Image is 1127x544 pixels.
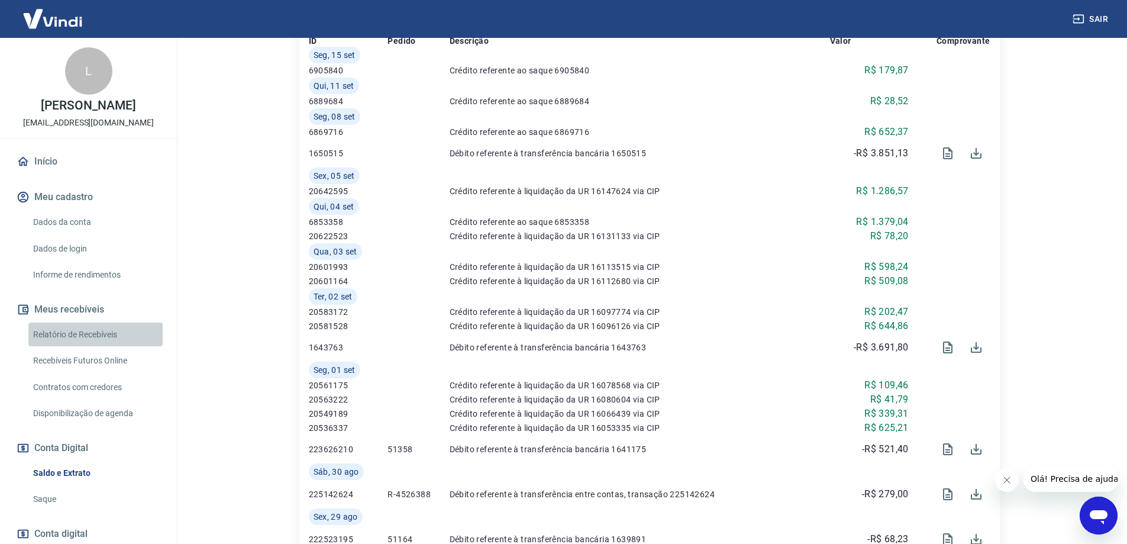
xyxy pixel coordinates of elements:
p: 20563222 [309,394,388,405]
p: Crédito referente à liquidação da UR 16053335 via CIP [450,422,830,434]
p: 20536337 [309,422,388,434]
p: 20583172 [309,306,388,318]
a: Disponibilização de agenda [28,401,163,426]
iframe: Botão para abrir a janela de mensagens [1080,497,1118,535]
p: R$ 1.379,04 [856,215,908,229]
p: Crédito referente à liquidação da UR 16097774 via CIP [450,306,830,318]
span: Ter, 02 set [314,291,353,302]
p: 6889684 [309,95,388,107]
a: Dados da conta [28,210,163,234]
p: Crédito referente ao saque 6853358 [450,216,830,228]
p: Débito referente à transferência entre contas, transação 225142624 [450,488,830,500]
p: ID [309,35,317,47]
span: Sex, 05 set [314,170,355,182]
button: Sair [1070,8,1113,30]
p: 51358 [387,443,449,455]
a: Saldo e Extrato [28,461,163,485]
p: Crédito referente à liquidação da UR 16113515 via CIP [450,261,830,273]
a: Dados de login [28,237,163,261]
div: L [65,47,112,95]
p: Débito referente à transferência bancária 1643763 [450,342,830,353]
p: 20549189 [309,408,388,420]
p: R$ 652,37 [864,125,909,139]
span: Conta digital [34,526,88,542]
p: 1650515 [309,147,388,159]
span: Download [962,333,990,362]
p: Comprovante [937,35,990,47]
p: R$ 78,20 [870,229,909,243]
span: Visualizar [934,480,962,508]
p: R$ 41,79 [870,392,909,407]
span: Qui, 04 set [314,201,354,213]
p: [EMAIL_ADDRESS][DOMAIN_NAME] [23,117,154,129]
p: R$ 109,46 [864,378,909,392]
p: 20642595 [309,185,388,197]
p: Crédito referente à liquidação da UR 16147624 via CIP [450,185,830,197]
p: 225142624 [309,488,388,500]
p: -R$ 521,40 [862,442,909,456]
p: R$ 1.286,57 [856,184,908,198]
p: Crédito referente à liquidação da UR 16112680 via CIP [450,275,830,287]
p: 20581528 [309,320,388,332]
button: Meus recebíveis [14,297,163,323]
p: 20601993 [309,261,388,273]
p: R$ 179,87 [864,63,909,78]
p: 6853358 [309,216,388,228]
p: Valor [830,35,851,47]
p: 1643763 [309,342,388,353]
a: Recebíveis Futuros Online [28,349,163,373]
span: Qui, 11 set [314,80,354,92]
span: Visualizar [934,139,962,168]
span: Sáb, 30 ago [314,466,359,478]
p: R$ 509,08 [864,274,909,288]
button: Conta Digital [14,435,163,461]
p: R$ 339,31 [864,407,909,421]
p: 6869716 [309,126,388,138]
p: Pedido [387,35,415,47]
p: -R$ 279,00 [862,487,909,501]
p: R$ 625,21 [864,421,909,435]
p: -R$ 3.691,80 [854,340,909,355]
a: Início [14,149,163,175]
p: 6905840 [309,65,388,76]
a: Informe de rendimentos [28,263,163,287]
p: 20622523 [309,230,388,242]
p: [PERSON_NAME] [41,99,135,112]
span: Qua, 03 set [314,246,357,257]
iframe: Fechar mensagem [995,468,1019,492]
span: Visualizar [934,333,962,362]
p: R$ 598,24 [864,260,909,274]
p: Débito referente à transferência bancária 1650515 [450,147,830,159]
p: Descrição [450,35,489,47]
span: Seg, 15 set [314,49,356,61]
p: R$ 202,47 [864,305,909,319]
span: Download [962,139,990,168]
p: R$ 644,86 [864,319,909,333]
p: Crédito referente à liquidação da UR 16078568 via CIP [450,379,830,391]
span: Download [962,480,990,508]
a: Contratos com credores [28,375,163,400]
p: Crédito referente ao saque 6889684 [450,95,830,107]
span: Download [962,435,990,463]
p: -R$ 3.851,13 [854,146,909,160]
a: Relatório de Recebíveis [28,323,163,347]
span: Seg, 01 set [314,364,356,376]
p: 20601164 [309,275,388,287]
span: Seg, 08 set [314,111,356,123]
p: Crédito referente à liquidação da UR 16131133 via CIP [450,230,830,242]
span: Olá! Precisa de ajuda? [7,8,99,18]
p: Crédito referente à liquidação da UR 16080604 via CIP [450,394,830,405]
p: Crédito referente à liquidação da UR 16066439 via CIP [450,408,830,420]
p: R-4526388 [387,488,449,500]
p: 20561175 [309,379,388,391]
img: Vindi [14,1,91,37]
p: 223626210 [309,443,388,455]
button: Meu cadastro [14,184,163,210]
p: Crédito referente ao saque 6869716 [450,126,830,138]
span: Visualizar [934,435,962,463]
p: Crédito referente ao saque 6905840 [450,65,830,76]
p: R$ 28,52 [870,94,909,108]
iframe: Mensagem da empresa [1023,466,1118,492]
p: Crédito referente à liquidação da UR 16096126 via CIP [450,320,830,332]
a: Saque [28,487,163,511]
